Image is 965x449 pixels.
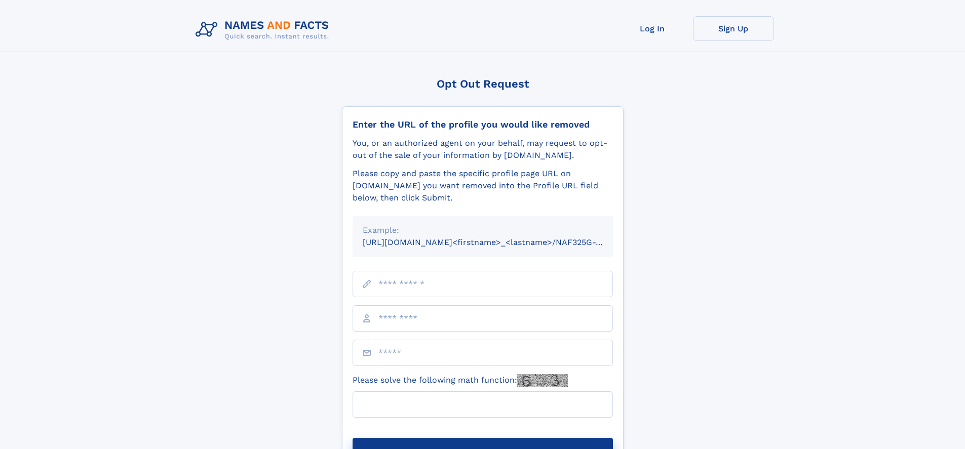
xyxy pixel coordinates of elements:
[191,16,337,44] img: Logo Names and Facts
[693,16,774,41] a: Sign Up
[612,16,693,41] a: Log In
[353,119,613,130] div: Enter the URL of the profile you would like removed
[342,77,624,90] div: Opt Out Request
[353,137,613,161] div: You, or an authorized agent on your behalf, may request to opt-out of the sale of your informatio...
[353,374,568,387] label: Please solve the following math function:
[353,168,613,204] div: Please copy and paste the specific profile page URL on [DOMAIN_NAME] you want removed into the Pr...
[363,237,632,247] small: [URL][DOMAIN_NAME]<firstname>_<lastname>/NAF325G-xxxxxxxx
[363,224,603,236] div: Example:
